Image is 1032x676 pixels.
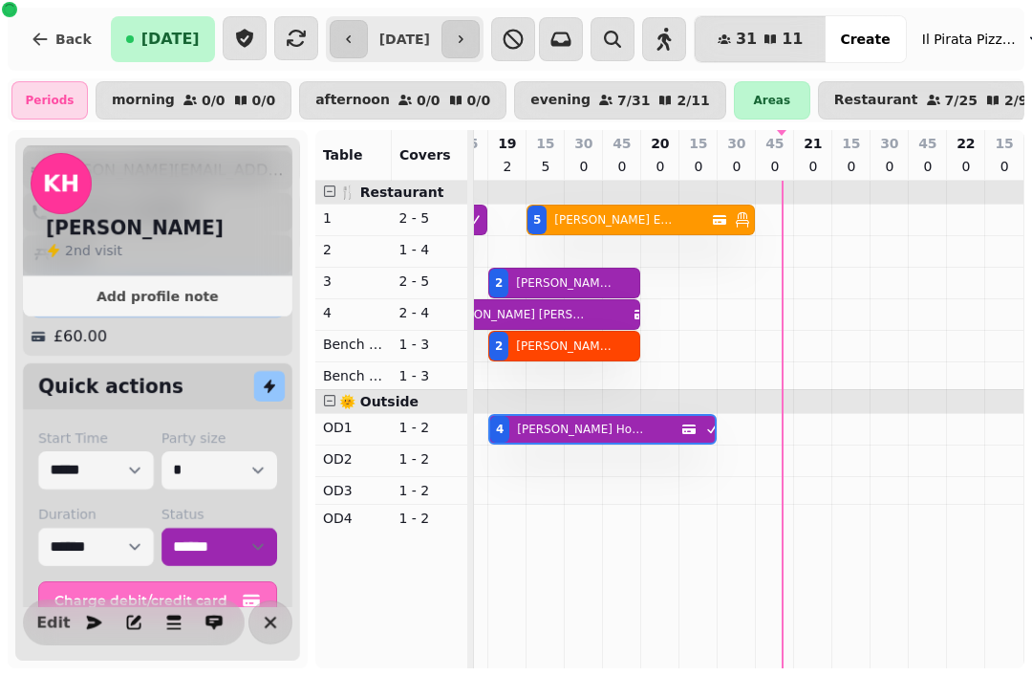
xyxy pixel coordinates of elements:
[299,81,506,120] button: afternoon0/00/0
[467,94,491,107] p: 0 / 0
[844,157,859,176] p: 0
[43,172,80,195] span: KH
[834,93,918,108] p: Restaurant
[54,325,107,348] p: £60.00
[315,93,390,108] p: afternoon
[695,16,827,62] button: 3111
[74,243,95,258] span: nd
[38,505,154,524] label: Duration
[323,335,384,354] p: Bench Left
[11,81,88,120] div: Periods
[880,134,898,153] p: 30
[323,208,384,228] p: 1
[765,134,784,153] p: 45
[323,366,384,385] p: Bench Right
[736,32,757,47] span: 31
[38,428,154,447] label: Start Time
[689,134,707,153] p: 15
[398,509,460,528] p: 1 - 2
[842,134,860,153] p: 15
[202,94,226,107] p: 0 / 0
[417,94,441,107] p: 0 / 0
[498,134,516,153] p: 19
[398,303,460,322] p: 2 - 4
[782,32,803,47] span: 11
[840,33,890,46] span: Create
[323,272,384,291] p: 3
[574,134,592,153] p: 30
[252,94,276,107] p: 0 / 0
[533,212,541,228] div: 5
[398,272,460,291] p: 2 - 5
[767,157,783,176] p: 0
[554,212,676,228] p: [PERSON_NAME] Egerton
[398,335,460,354] p: 1 - 3
[691,157,706,176] p: 0
[514,81,726,120] button: evening7/312/11
[398,366,460,385] p: 1 - 3
[323,240,384,259] p: 2
[323,481,384,500] p: OD3
[536,134,554,153] p: 15
[112,93,175,108] p: morning
[806,157,821,176] p: 0
[65,243,74,258] span: 2
[576,157,591,176] p: 0
[398,240,460,259] p: 1 - 4
[323,303,384,322] p: 4
[918,134,936,153] p: 45
[399,147,451,163] span: Covers
[614,157,630,176] p: 0
[945,94,978,107] p: 7 / 25
[651,134,669,153] p: 20
[495,275,503,291] div: 2
[727,134,745,153] p: 30
[65,241,122,260] p: visit
[15,16,107,62] button: Back
[653,157,668,176] p: 0
[339,185,444,200] span: 🍴 Restaurant
[398,208,460,228] p: 2 - 5
[495,338,503,354] div: 2
[538,157,553,176] p: 5
[31,285,285,317] div: Cancellation Fee
[957,134,975,153] p: 22
[922,30,1018,49] span: Il Pirata Pizzata
[398,418,460,437] p: 1 - 2
[34,603,73,642] button: Edit
[38,373,183,400] h2: Quick actions
[96,81,291,120] button: morning0/00/0
[46,214,224,241] h2: [PERSON_NAME]
[729,157,744,176] p: 0
[111,16,215,62] button: [DATE]
[323,418,384,437] p: OD1
[42,615,65,630] span: Edit
[825,16,905,62] button: Create
[516,338,613,354] p: [PERSON_NAME] [PERSON_NAME]
[500,157,515,176] p: 2
[496,422,504,437] div: 4
[1004,94,1028,107] p: 2 / 9
[46,290,269,303] span: Add profile note
[804,134,822,153] p: 21
[920,157,935,176] p: 0
[55,33,92,46] span: Back
[617,94,650,107] p: 7 / 31
[530,93,591,108] p: evening
[54,594,238,607] span: Charge debit/credit card
[516,275,613,291] p: [PERSON_NAME] [PERSON_NAME]
[323,147,363,163] span: Table
[323,509,384,528] p: OD4
[734,81,810,120] div: Areas
[958,157,974,176] p: 0
[517,422,643,437] p: [PERSON_NAME] Holdsworth
[161,505,277,524] label: Status
[882,157,897,176] p: 0
[31,284,285,309] button: Add profile note
[323,449,384,469] p: OD2
[339,394,419,409] span: 🌞 Outside
[398,449,460,469] p: 1 - 2
[440,307,587,322] p: [PERSON_NAME] [PERSON_NAME]
[398,481,460,500] p: 1 - 2
[997,157,1012,176] p: 0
